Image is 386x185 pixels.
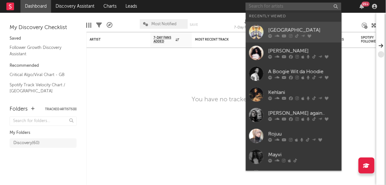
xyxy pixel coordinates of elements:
[362,2,370,6] div: 99 +
[268,68,338,75] div: A Boogie Wit da Hoodie
[246,63,342,84] a: A Boogie Wit da Hoodie
[90,38,138,42] div: Artist
[268,130,338,138] div: Rojuu
[151,22,177,26] span: Most Notified
[10,44,70,57] a: Follower Growth Discovery Assistant
[234,16,260,35] div: 7-Day Fans Added (7-Day Fans Added)
[195,38,243,42] div: Most Recent Track
[268,47,338,55] div: [PERSON_NAME]
[10,129,77,137] div: My Folders
[246,126,342,146] a: Rojuu
[192,96,271,104] div: You have no tracked artists.
[268,109,338,117] div: [PERSON_NAME] again..
[246,146,342,167] a: Mayvi
[246,84,342,105] a: Kehlani
[10,71,70,78] a: Critical Algo/Viral Chart - GB
[361,36,383,43] div: Spotify Followers
[45,108,77,111] button: Tracked Artists(0)
[249,12,338,20] div: Recently Viewed
[10,138,77,148] a: Discovery(60)
[246,3,341,11] input: Search for artists
[10,81,70,95] a: Spotify Track Velocity Chart / [GEOGRAPHIC_DATA]
[107,16,112,35] div: A&R Pipeline
[154,36,174,43] span: 7-Day Fans Added
[10,24,77,32] div: My Discovery Checklist
[360,4,364,9] button: 99+
[268,151,338,158] div: Mayvi
[190,23,198,27] button: Save
[246,42,342,63] a: [PERSON_NAME]
[246,105,342,126] a: [PERSON_NAME] again..
[268,26,338,34] div: [GEOGRAPHIC_DATA]
[268,89,338,96] div: Kehlani
[246,22,342,42] a: [GEOGRAPHIC_DATA]
[10,105,28,113] div: Folders
[86,16,91,35] div: Edit Columns
[234,24,260,32] div: 7-Day Fans Added (7-Day Fans Added)
[10,62,77,70] div: Recommended
[13,139,40,147] div: Discovery ( 60 )
[96,16,102,35] div: Filters
[10,117,77,126] input: Search for folders...
[10,35,77,42] div: Saved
